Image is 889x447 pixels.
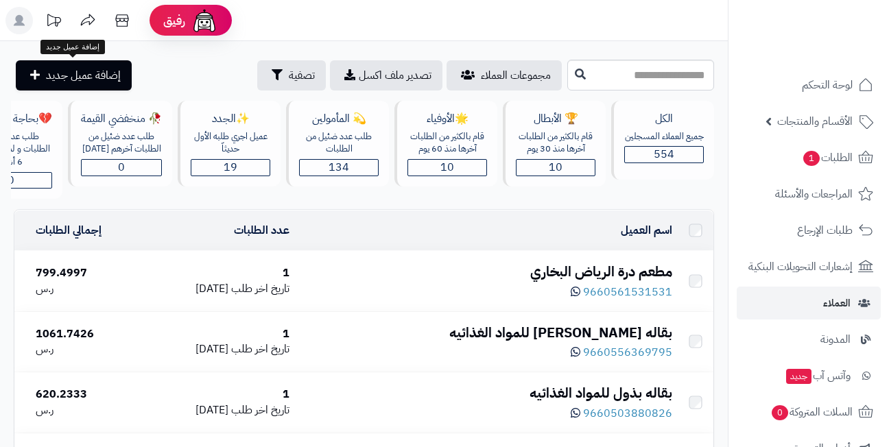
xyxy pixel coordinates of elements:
span: رفيق [163,12,185,29]
span: تاريخ اخر طلب [231,341,289,357]
span: المراجعات والأسئلة [775,184,853,204]
a: ✨الجددعميل اجري طلبه الأول حديثاّ19 [175,101,283,199]
div: ✨الجدد [191,111,270,127]
span: 0 [771,404,788,420]
span: إضافة عميل جديد [46,67,121,84]
div: طلب عدد ضئيل من الطلبات آخرهم [DATE] [81,130,162,156]
div: إضافة عميل جديد [40,40,105,55]
div: 💫 المأمولين [299,111,379,127]
span: طلبات الإرجاع [797,221,853,240]
button: تصفية [257,60,326,90]
a: تحديثات المنصة [36,7,71,38]
div: [DATE] [147,341,289,357]
a: مجموعات العملاء [447,60,562,90]
a: السلات المتروكة0 [737,396,881,428]
div: مطعم درة الرياض البخاري [300,262,672,282]
span: 9660503880826 [583,405,672,422]
div: طلب عدد ضئيل من الطلبات [299,130,379,156]
a: 9660503880826 [571,405,672,422]
span: 19 [224,159,237,176]
span: العملاء [823,293,851,313]
a: 🌟الأوفياءقام بالكثير من الطلبات آخرها منذ 60 يوم10 [392,101,500,199]
span: المدونة [820,330,851,349]
span: 0 [118,159,125,176]
a: لوحة التحكم [737,69,881,101]
div: 🥀 منخفضي القيمة [81,111,162,127]
a: إضافة عميل جديد [16,60,132,90]
a: المراجعات والأسئلة [737,178,881,210]
a: اسم العميل [621,222,672,239]
div: بقاله [PERSON_NAME] للمواد الغذائيه [300,323,672,343]
span: 134 [329,159,349,176]
div: عميل اجري طلبه الأول حديثاّ [191,130,270,156]
a: عدد الطلبات [234,222,289,239]
div: 🏆 الأبطال [516,111,595,127]
span: تصفية [289,67,315,84]
span: 554 [654,146,674,162]
a: تصدير ملف اكسل [330,60,442,90]
a: 9660556369795 [571,344,672,361]
a: طلبات الإرجاع [737,214,881,247]
a: الكلجميع العملاء المسجلين554 [608,101,717,199]
span: 10 [549,159,562,176]
span: السلات المتروكة [770,402,853,422]
div: قام بالكثير من الطلبات آخرها منذ 60 يوم [407,130,487,156]
div: قام بالكثير من الطلبات آخرها منذ 30 يوم [516,130,595,156]
a: الطلبات1 [737,141,881,174]
span: تاريخ اخر طلب [231,280,289,297]
a: 9660561531531 [571,284,672,300]
div: [DATE] [147,281,289,297]
a: 💫 المأمولينطلب عدد ضئيل من الطلبات134 [283,101,392,199]
div: 1061.7426 [36,326,137,342]
span: لوحة التحكم [802,75,853,95]
div: [DATE] [147,402,289,418]
a: إجمالي الطلبات [36,222,102,239]
span: تصدير ملف اكسل [359,67,431,84]
span: 10 [440,159,454,176]
span: 9660556369795 [583,344,672,361]
img: logo-2.png [796,10,876,39]
div: ر.س [36,402,137,418]
a: إشعارات التحويلات البنكية [737,250,881,283]
div: بقاله بذول للمواد الغذائيه [300,383,672,403]
span: 1 [803,150,820,166]
a: العملاء [737,287,881,319]
div: الكل [624,111,704,127]
div: 1 [147,326,289,342]
div: 799.4997 [36,265,137,281]
span: الطلبات [802,148,853,167]
span: مجموعات العملاء [481,67,551,84]
div: 1 [147,387,289,402]
span: وآتس آب [785,366,851,385]
div: 1 [147,265,289,281]
span: تاريخ اخر طلب [231,402,289,418]
a: 🥀 منخفضي القيمةطلب عدد ضئيل من الطلبات آخرهم [DATE]0 [65,101,175,199]
div: ر.س [36,281,137,297]
a: 🏆 الأبطالقام بالكثير من الطلبات آخرها منذ 30 يوم10 [500,101,608,199]
span: 0 [8,172,14,189]
span: 9660561531531 [583,284,672,300]
div: 620.2333 [36,387,137,402]
a: وآتس آبجديد [737,359,881,392]
span: إشعارات التحويلات البنكية [748,257,853,276]
span: الأقسام والمنتجات [777,112,853,131]
a: المدونة [737,323,881,356]
div: 🌟الأوفياء [407,111,487,127]
span: جديد [786,369,811,384]
div: جميع العملاء المسجلين [624,130,704,143]
div: ر.س [36,341,137,357]
img: ai-face.png [191,7,218,34]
